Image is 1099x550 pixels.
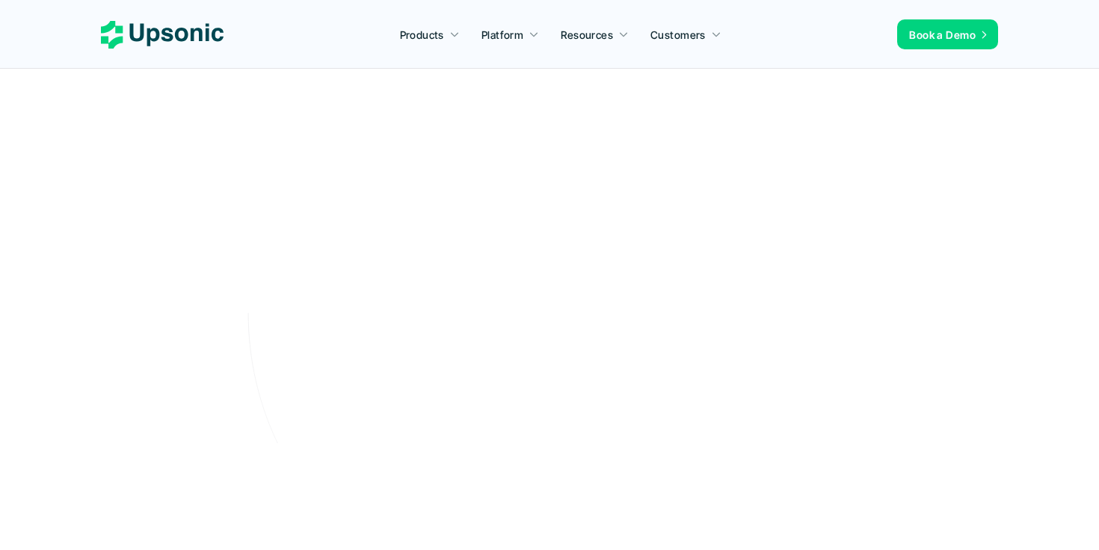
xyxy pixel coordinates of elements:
p: Book a Demo [909,27,976,43]
p: Platform [481,27,523,43]
p: Book a Demo [614,371,695,395]
a: Book a Demo [595,363,724,404]
p: Customers [650,27,706,43]
a: Products [391,21,469,48]
a: Book a Demo [897,19,998,49]
h2: Agentic AI Platform for FinTech Operations [288,123,810,225]
p: Play with interactive demo [392,366,558,392]
p: Products [400,27,444,43]
p: Resources [561,27,613,43]
a: Play with interactive demo [375,358,588,400]
p: From onboarding to compliance to settlement to autonomous control. Work with %82 more efficiency ... [307,270,792,313]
